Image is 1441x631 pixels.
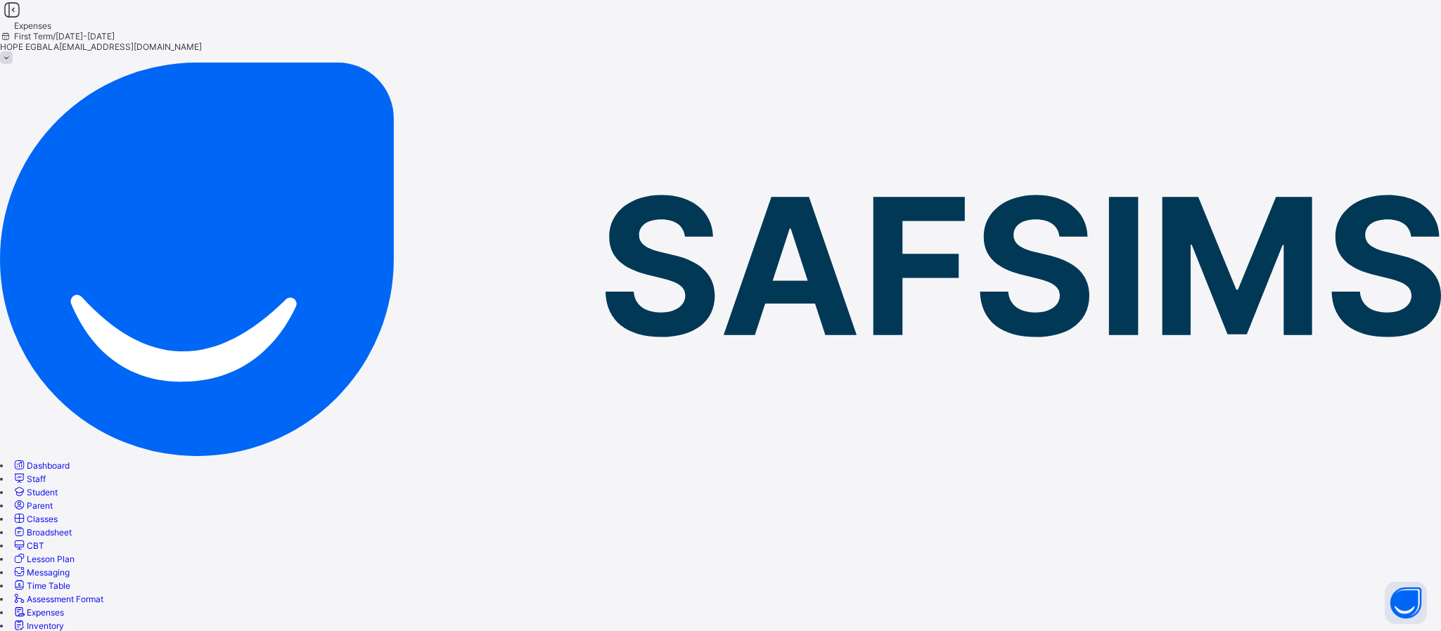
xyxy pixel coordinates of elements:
a: Classes [12,514,58,524]
a: Broadsheet [12,527,72,538]
span: Messaging [27,567,70,578]
button: Open asap [1385,582,1427,624]
a: Expenses [12,607,64,618]
a: Dashboard [12,460,70,471]
span: Dashboard [27,460,70,471]
span: Broadsheet [27,527,72,538]
a: Inventory [12,620,64,631]
span: Assessment Format [27,594,103,604]
a: CBT [12,540,44,551]
a: Messaging [12,567,70,578]
span: [EMAIL_ADDRESS][DOMAIN_NAME] [59,41,202,52]
span: Time Table [27,580,70,591]
a: Staff [12,474,46,484]
span: Staff [27,474,46,484]
span: Expenses [27,607,64,618]
a: Assessment Format [12,594,103,604]
span: Classes [27,514,58,524]
a: Lesson Plan [12,554,75,564]
a: Parent [12,500,53,511]
span: Student [27,487,58,497]
span: Inventory [27,620,64,631]
span: CBT [27,540,44,551]
a: Time Table [12,580,70,591]
a: Student [12,487,58,497]
span: Parent [27,500,53,511]
span: Lesson Plan [27,554,75,564]
span: Expenses [14,20,51,31]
